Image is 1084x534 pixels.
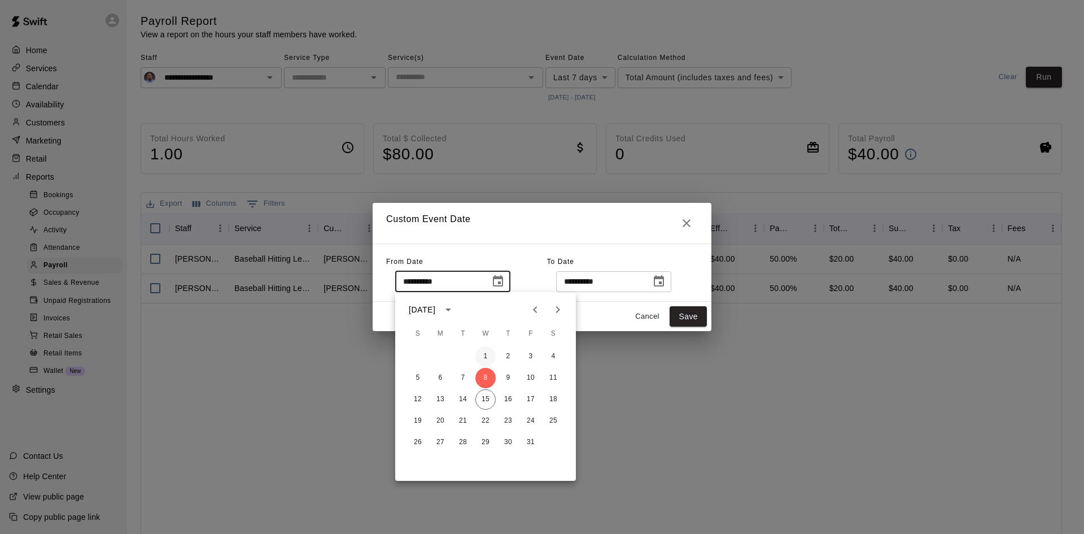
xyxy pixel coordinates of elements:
button: 2 [498,346,518,367]
button: 26 [408,432,428,453]
button: 12 [408,389,428,410]
button: 6 [430,368,451,388]
button: 28 [453,432,473,453]
button: 21 [453,411,473,431]
span: Saturday [543,323,563,345]
button: 10 [521,368,541,388]
span: Thursday [498,323,518,345]
button: 4 [543,346,563,367]
button: 3 [521,346,541,367]
button: Save [670,306,707,327]
button: Next month [547,298,569,321]
span: To Date [547,258,574,266]
span: Monday [430,323,451,345]
span: Sunday [408,323,428,345]
span: Tuesday [453,323,473,345]
button: Previous month [524,298,547,321]
button: Cancel [629,308,665,325]
button: calendar view is open, switch to year view [439,300,458,319]
div: [DATE] [409,304,435,316]
button: 15 [475,389,496,410]
button: 18 [543,389,563,410]
button: 27 [430,432,451,453]
span: From Date [386,258,423,266]
button: 19 [408,411,428,431]
button: 23 [498,411,518,431]
button: Choose date, selected date is Oct 15, 2025 [648,270,670,293]
button: 11 [543,368,563,388]
span: Wednesday [475,323,496,345]
button: 31 [521,432,541,453]
span: Friday [521,323,541,345]
button: 14 [453,389,473,410]
button: 1 [475,346,496,367]
button: 13 [430,389,451,410]
button: 8 [475,368,496,388]
h2: Custom Event Date [373,203,711,244]
button: 7 [453,368,473,388]
button: Choose date, selected date is Oct 8, 2025 [487,270,509,293]
button: 30 [498,432,518,453]
button: 29 [475,432,496,453]
button: 20 [430,411,451,431]
button: 5 [408,368,428,388]
button: Close [675,212,698,235]
button: 25 [543,411,563,431]
button: 24 [521,411,541,431]
button: 16 [498,389,518,410]
button: 9 [498,368,518,388]
button: 22 [475,411,496,431]
button: 17 [521,389,541,410]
